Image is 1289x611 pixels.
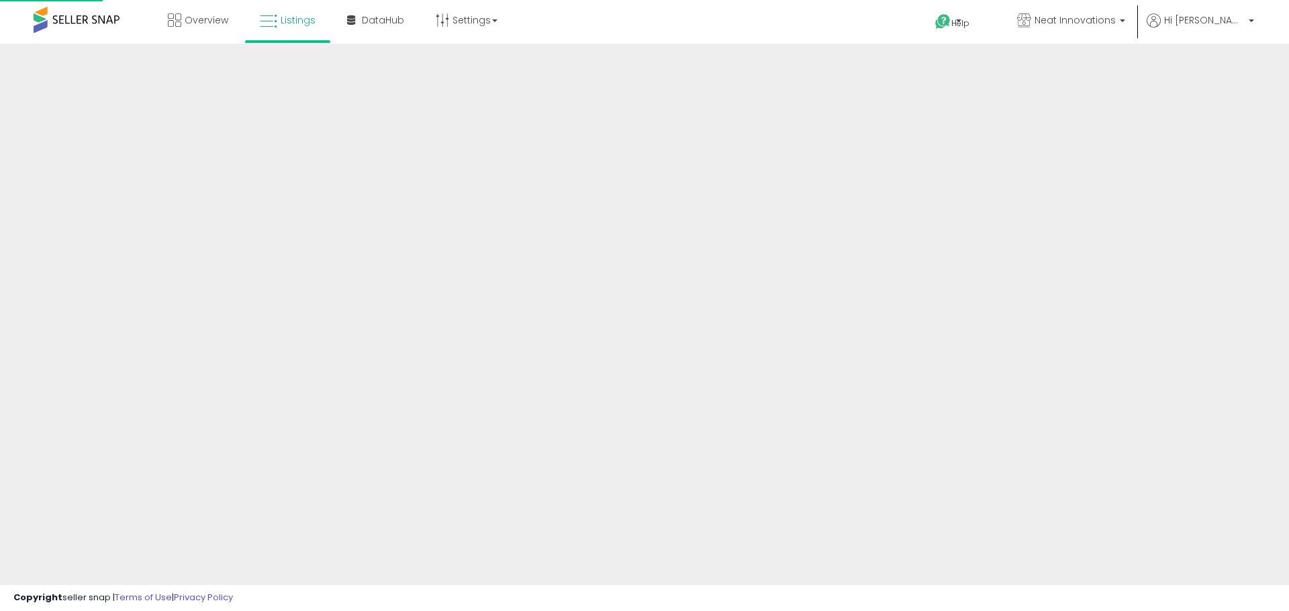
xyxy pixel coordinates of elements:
div: seller snap | | [13,592,233,604]
span: Neat Innovations [1035,13,1116,27]
span: DataHub [362,13,404,27]
span: Overview [185,13,228,27]
span: Hi [PERSON_NAME] [1164,13,1245,27]
i: Get Help [935,13,951,30]
a: Terms of Use [115,591,172,604]
a: Hi [PERSON_NAME] [1147,13,1254,44]
span: Help [951,17,969,29]
strong: Copyright [13,591,62,604]
a: Privacy Policy [174,591,233,604]
span: Listings [281,13,316,27]
a: Help [924,3,996,44]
